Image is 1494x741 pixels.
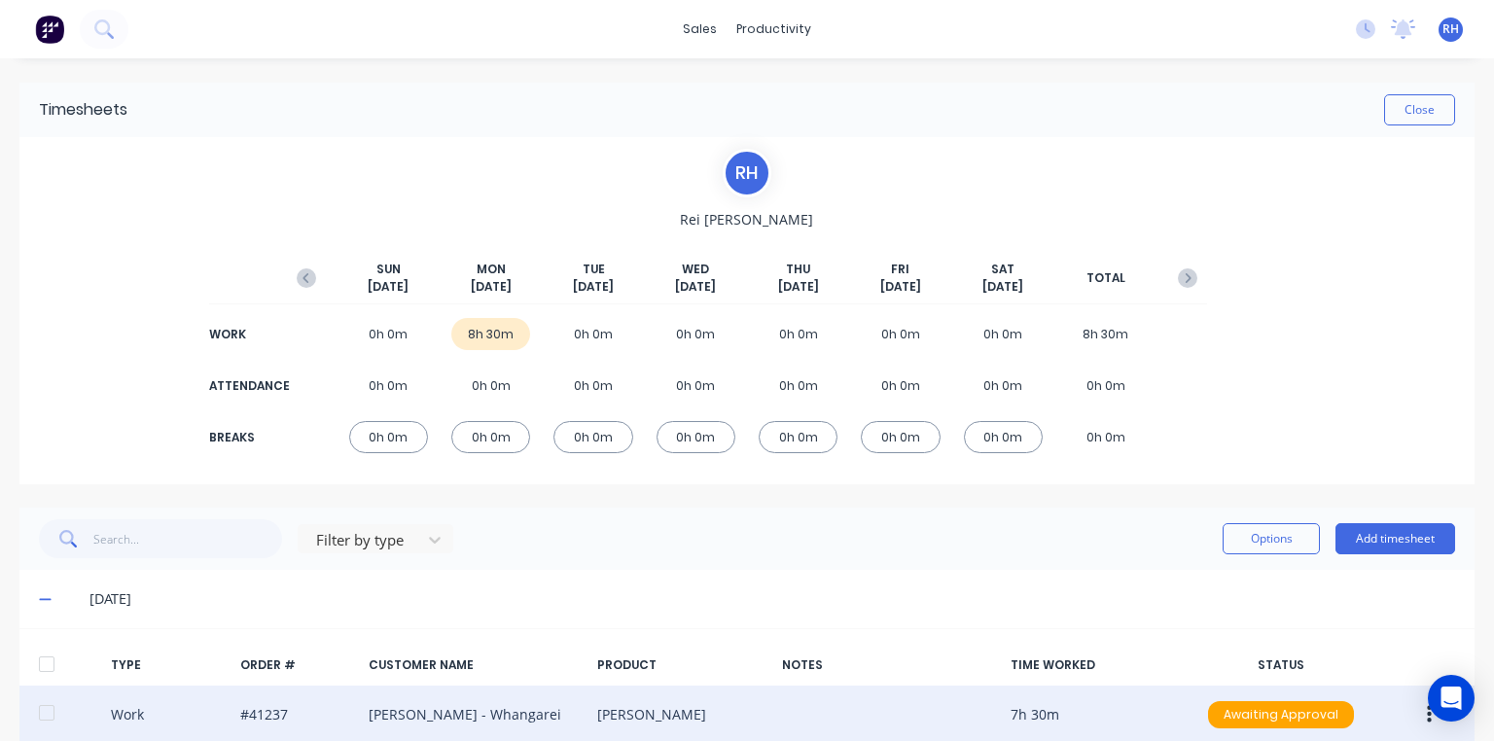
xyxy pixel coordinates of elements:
div: 0h 0m [1066,421,1145,453]
span: RH [1442,20,1459,38]
div: 0h 0m [349,370,428,402]
div: ATTENDANCE [209,377,287,395]
div: productivity [727,15,821,44]
span: [DATE] [675,278,716,296]
span: TUE [583,261,605,278]
div: 0h 0m [964,421,1043,453]
span: [DATE] [471,278,512,296]
div: 0h 0m [861,370,940,402]
span: Rei [PERSON_NAME] [680,209,813,229]
div: WORK [209,326,287,343]
div: [DATE] [89,588,1455,610]
div: 0h 0m [759,370,837,402]
div: 0h 0m [861,318,940,350]
div: ORDER # [240,656,353,674]
span: SUN [376,261,401,278]
span: MON [477,261,506,278]
div: 0h 0m [964,370,1043,402]
div: 0h 0m [451,370,530,402]
button: Options [1223,523,1320,554]
button: Close [1384,94,1455,125]
span: THU [786,261,810,278]
span: [DATE] [880,278,921,296]
span: [DATE] [982,278,1023,296]
div: BREAKS [209,429,287,446]
div: 8h 30m [1066,318,1145,350]
div: 0h 0m [349,421,428,453]
button: Add timesheet [1335,523,1455,554]
span: [DATE] [368,278,409,296]
div: NOTES [782,656,994,674]
div: 0h 0m [964,318,1043,350]
div: 0h 0m [553,318,632,350]
div: 0h 0m [657,370,735,402]
div: 0h 0m [861,421,940,453]
div: TYPE [111,656,224,674]
div: STATUS [1195,656,1366,674]
div: 8h 30m [451,318,530,350]
div: CUSTOMER NAME [369,656,581,674]
div: 0h 0m [349,318,428,350]
input: Search... [93,519,283,558]
div: TIME WORKED [1011,656,1181,674]
div: Awaiting Approval [1208,701,1354,728]
div: 0h 0m [657,421,735,453]
span: [DATE] [573,278,614,296]
div: 0h 0m [759,421,837,453]
div: 0h 0m [553,421,632,453]
div: 0h 0m [1066,370,1145,402]
div: Open Intercom Messenger [1428,675,1475,722]
span: TOTAL [1086,269,1125,287]
div: 0h 0m [451,421,530,453]
div: 0h 0m [553,370,632,402]
span: [DATE] [778,278,819,296]
span: WED [682,261,709,278]
div: PRODUCT [597,656,767,674]
span: SAT [991,261,1014,278]
span: FRI [891,261,909,278]
div: R H [723,149,771,197]
div: 0h 0m [759,318,837,350]
div: sales [673,15,727,44]
div: 0h 0m [657,318,735,350]
img: Factory [35,15,64,44]
div: Timesheets [39,98,127,122]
